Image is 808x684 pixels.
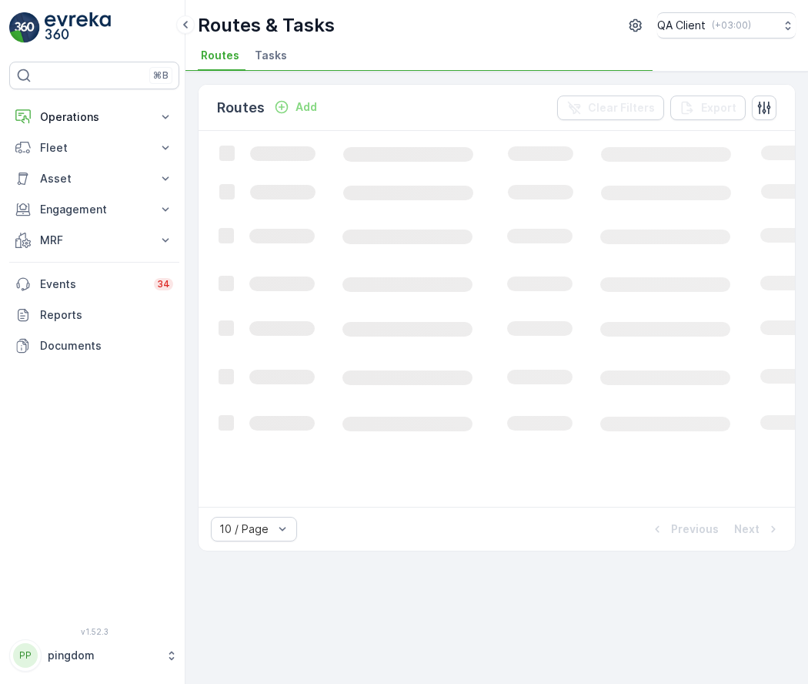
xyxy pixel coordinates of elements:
span: Tasks [255,48,287,63]
div: PP [13,643,38,668]
button: Engagement [9,194,179,225]
img: logo [9,12,40,43]
p: Reports [40,307,173,323]
p: Routes & Tasks [198,13,335,38]
p: Documents [40,338,173,354]
img: logo_light-DOdMpM7g.png [45,12,111,43]
button: Fleet [9,132,179,163]
p: ⌘B [153,69,169,82]
a: Events34 [9,269,179,300]
p: Clear Filters [588,100,655,116]
p: Routes [217,97,265,119]
button: Export [670,96,746,120]
button: QA Client(+03:00) [657,12,796,39]
p: Export [701,100,736,116]
p: Add [295,99,317,115]
p: Operations [40,109,149,125]
p: Asset [40,171,149,186]
button: MRF [9,225,179,256]
p: Fleet [40,140,149,156]
p: ( +03:00 ) [712,19,751,32]
span: Routes [201,48,239,63]
p: Previous [671,521,719,537]
p: Next [734,521,760,537]
p: pingdom [48,648,158,663]
p: MRF [40,233,149,248]
button: Add [268,98,323,116]
button: Previous [648,520,720,538]
span: v 1.52.3 [9,627,179,636]
p: Events [40,277,145,292]
p: 34 [157,278,170,290]
button: Clear Filters [557,96,664,120]
button: PPpingdom [9,639,179,672]
button: Next [733,520,783,538]
a: Reports [9,300,179,330]
button: Asset [9,163,179,194]
p: Engagement [40,202,149,217]
a: Documents [9,330,179,361]
button: Operations [9,102,179,132]
p: QA Client [657,18,706,33]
